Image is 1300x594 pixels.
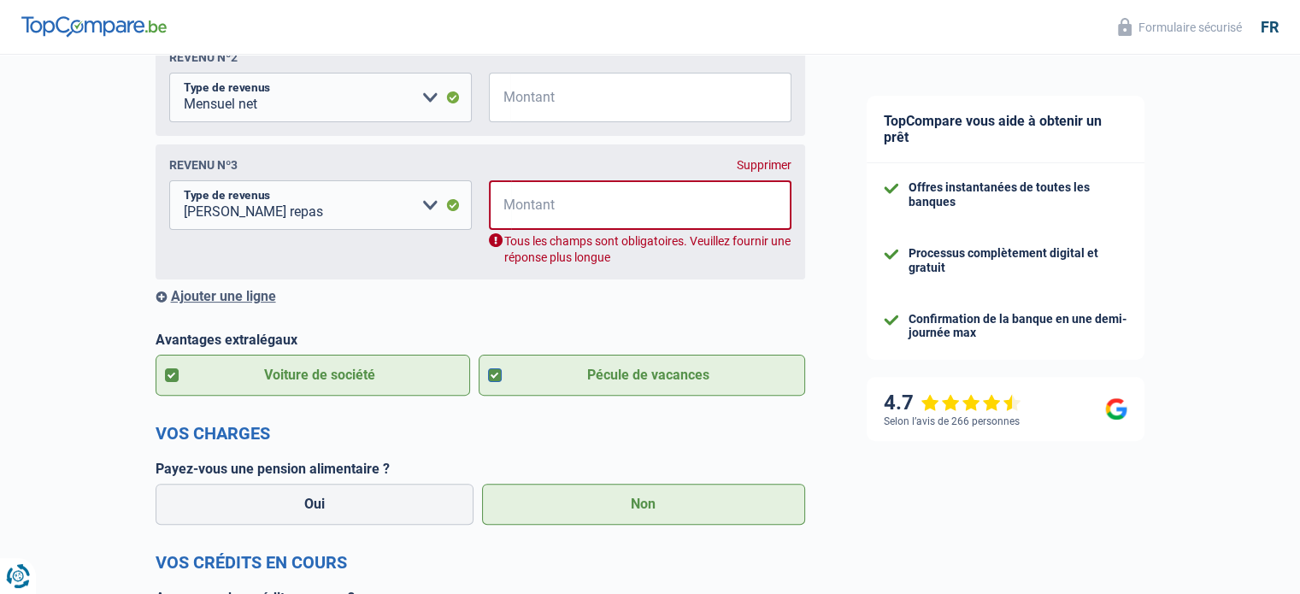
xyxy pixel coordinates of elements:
[489,233,791,266] div: Tous les champs sont obligatoires. Veuillez fournir une réponse plus longue
[4,175,5,176] img: Advertisement
[1108,13,1252,41] button: Formulaire sécurisé
[489,73,510,122] span: €
[884,415,1020,427] div: Selon l’avis de 266 personnes
[479,355,805,396] label: Pécule de vacances
[169,50,238,64] div: Revenu nº2
[156,484,474,525] label: Oui
[909,312,1127,341] div: Confirmation de la banque en une demi-journée max
[156,288,805,304] div: Ajouter une ligne
[1261,18,1279,37] div: fr
[737,158,791,172] div: Supprimer
[482,484,805,525] label: Non
[169,158,238,172] div: Revenu nº3
[156,423,805,444] h2: Vos charges
[156,461,805,477] label: Payez-vous une pension alimentaire ?
[489,180,511,230] span: €
[21,16,167,37] img: TopCompare Logo
[867,96,1144,163] div: TopCompare vous aide à obtenir un prêt
[909,246,1127,275] div: Processus complètement digital et gratuit
[884,391,1021,415] div: 4.7
[156,552,805,573] h2: Vos crédits en cours
[156,355,471,396] label: Voiture de société
[909,180,1127,209] div: Offres instantanées de toutes les banques
[156,332,805,348] label: Avantages extralégaux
